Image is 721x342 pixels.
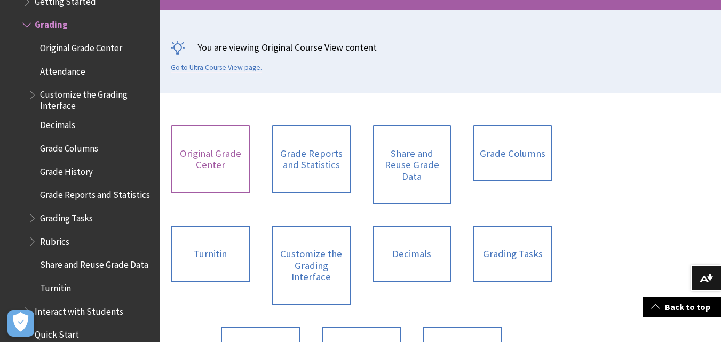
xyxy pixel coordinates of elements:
a: Share and Reuse Grade Data [373,125,452,205]
span: Grade Columns [40,139,98,154]
span: Grade Reports and Statistics [40,186,150,201]
button: Open Preferences [7,310,34,337]
a: Decimals [373,226,452,282]
a: Original Grade Center [171,125,250,193]
span: Original Grade Center [40,39,122,53]
span: Customize the Grading Interface [40,86,153,111]
span: Turnitin [40,279,71,293]
a: Customize the Grading Interface [272,226,351,305]
span: Quick Start [35,326,79,340]
a: Grade Columns [473,125,552,182]
p: You are viewing Original Course View content [171,41,710,54]
a: Back to top [643,297,721,317]
span: Interact with Students [35,303,123,317]
span: Share and Reuse Grade Data [40,256,148,271]
a: Grading Tasks [473,226,552,282]
a: Turnitin [171,226,250,282]
span: Rubrics [40,233,69,247]
a: Go to Ultra Course View page. [171,63,262,73]
span: Grade History [40,163,93,177]
span: Attendance [40,62,85,77]
a: Grade Reports and Statistics [272,125,351,193]
span: Grading [35,16,68,30]
span: Decimals [40,116,75,131]
span: Grading Tasks [40,209,93,224]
